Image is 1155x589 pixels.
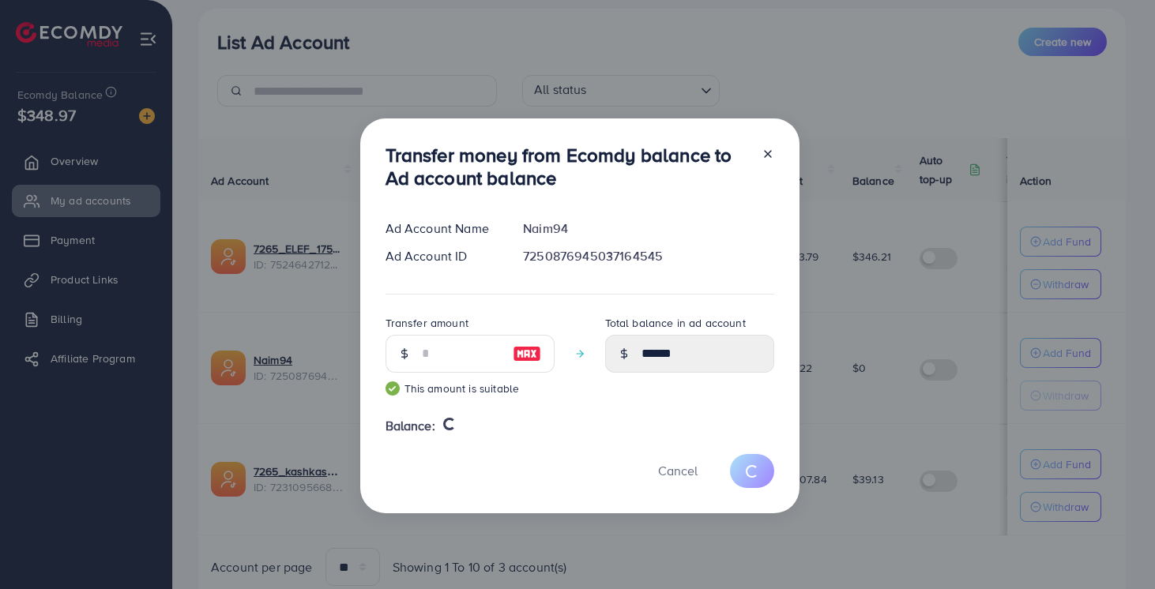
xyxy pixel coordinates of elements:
[373,219,511,238] div: Ad Account Name
[386,315,468,331] label: Transfer amount
[605,315,746,331] label: Total balance in ad account
[386,144,749,189] h3: Transfer money from Ecomdy balance to Ad account balance
[658,462,698,479] span: Cancel
[386,381,400,396] img: guide
[510,247,786,265] div: 7250876945037164545
[386,381,555,396] small: This amount is suitable
[373,247,511,265] div: Ad Account ID
[513,344,541,363] img: image
[1088,518,1143,577] iframe: Chat
[386,417,435,435] span: Balance:
[510,219,786,238] div: Naim94
[638,454,717,488] button: Cancel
